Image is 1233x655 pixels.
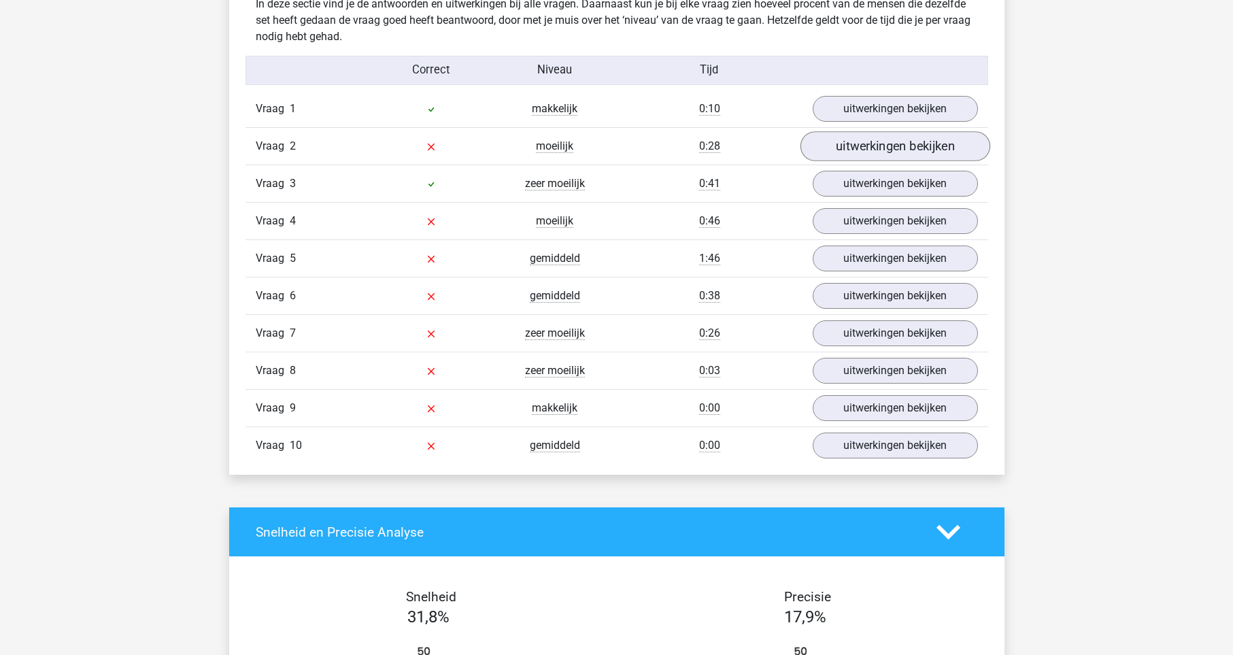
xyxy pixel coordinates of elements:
span: Vraag [256,363,290,379]
span: 0:00 [699,439,720,452]
span: 0:38 [699,289,720,303]
div: Niveau [493,62,617,79]
span: 0:00 [699,401,720,415]
span: gemiddeld [530,289,580,303]
h4: Snelheid [256,589,607,605]
span: 0:03 [699,364,720,377]
h4: Precisie [632,589,983,605]
a: uitwerkingen bekijken [813,246,978,271]
a: uitwerkingen bekijken [813,208,978,234]
span: 7 [290,326,296,339]
span: 10 [290,439,302,452]
span: moeilijk [536,139,573,153]
a: uitwerkingen bekijken [813,320,978,346]
span: Vraag [256,138,290,154]
span: Vraag [256,437,290,454]
span: 31,8% [407,607,450,626]
span: 0:26 [699,326,720,340]
span: Vraag [256,175,290,192]
a: uitwerkingen bekijken [800,131,990,161]
span: Vraag [256,288,290,304]
a: uitwerkingen bekijken [813,395,978,421]
div: Tijd [616,62,802,79]
span: 0:28 [699,139,720,153]
a: uitwerkingen bekijken [813,96,978,122]
span: 17,9% [784,607,826,626]
span: 2 [290,139,296,152]
span: 6 [290,289,296,302]
span: 5 [290,252,296,265]
span: gemiddeld [530,252,580,265]
span: Vraag [256,325,290,341]
a: uitwerkingen bekijken [813,433,978,458]
h4: Snelheid en Precisie Analyse [256,524,916,540]
span: Vraag [256,400,290,416]
span: 0:41 [699,177,720,190]
span: 8 [290,364,296,377]
a: uitwerkingen bekijken [813,358,978,384]
span: 1 [290,102,296,115]
span: 0:10 [699,102,720,116]
span: zeer moeilijk [525,364,585,377]
span: makkelijk [532,401,577,415]
span: zeer moeilijk [525,177,585,190]
span: Vraag [256,213,290,229]
span: makkelijk [532,102,577,116]
span: moeilijk [536,214,573,228]
span: Vraag [256,250,290,267]
span: 9 [290,401,296,414]
span: 0:46 [699,214,720,228]
a: uitwerkingen bekijken [813,283,978,309]
span: zeer moeilijk [525,326,585,340]
span: 4 [290,214,296,227]
span: Vraag [256,101,290,117]
div: Correct [369,62,493,79]
a: uitwerkingen bekijken [813,171,978,197]
span: 3 [290,177,296,190]
span: gemiddeld [530,439,580,452]
span: 1:46 [699,252,720,265]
